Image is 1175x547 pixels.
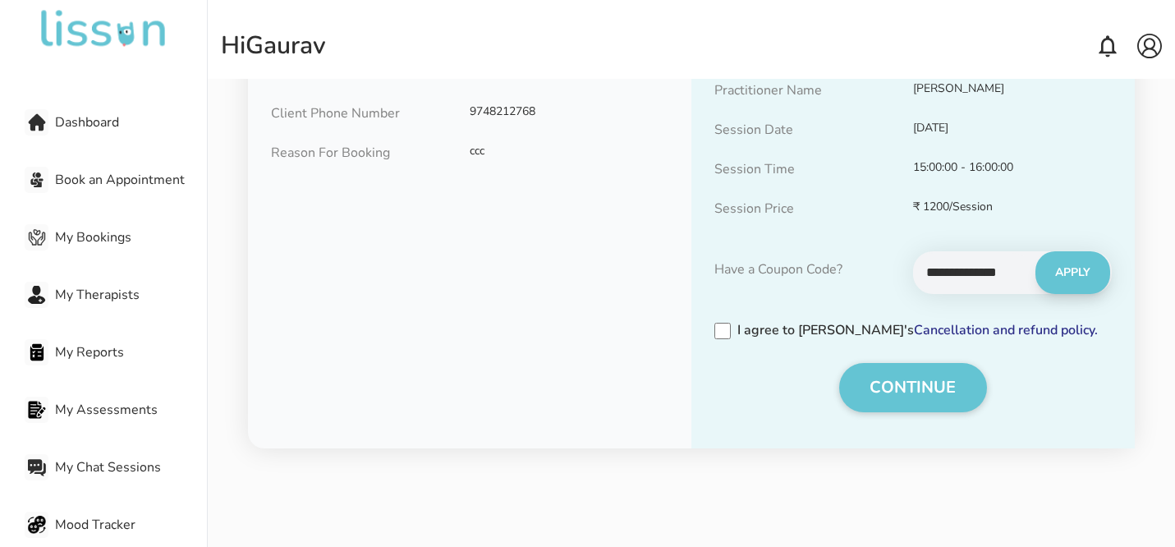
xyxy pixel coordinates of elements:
[28,113,46,131] img: Dashboard
[55,515,207,535] span: Mood Tracker
[28,516,46,534] img: Mood Tracker
[714,120,872,140] p: Session Date
[55,170,207,190] span: Book an Appointment
[28,343,46,361] img: My Reports
[913,199,1112,215] p: ₹ 1200/Session
[839,363,987,412] button: CONTINUE
[714,199,872,218] p: Session Price
[714,260,872,279] p: Have a Coupon Code?
[28,458,46,476] img: My Chat Sessions
[714,80,872,100] p: Practitioner Name
[28,401,46,419] img: My Assessments
[913,120,1112,136] p: [DATE]
[271,103,429,123] p: Client Phone Number
[1137,34,1162,58] img: account.svg
[271,143,429,163] p: Reason For Booking
[55,113,207,132] span: Dashboard
[737,321,914,339] span: I agree to [PERSON_NAME]'s
[221,31,326,61] div: Hi Gaurav
[1035,251,1110,294] button: APPLY
[470,143,668,159] p: ccc
[28,228,46,246] img: My Bookings
[55,228,207,247] span: My Bookings
[28,171,46,189] img: Book an Appointment
[470,103,668,120] p: 9748212768
[55,400,207,420] span: My Assessments
[28,286,46,304] img: My Therapists
[55,457,207,477] span: My Chat Sessions
[55,285,207,305] span: My Therapists
[913,80,1112,97] p: [PERSON_NAME]
[38,10,169,49] img: undefined
[714,159,872,179] p: Session Time
[913,159,1112,176] p: 15:00:00 - 16:00:00
[914,321,1098,339] a: Cancellation and refund policy.
[55,342,207,362] span: My Reports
